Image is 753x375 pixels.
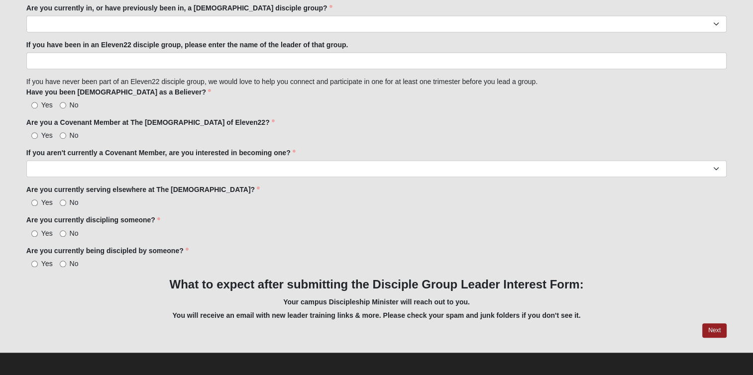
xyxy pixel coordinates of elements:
[26,215,160,225] label: Are you currently discipling someone?
[26,311,727,320] h5: You will receive an email with new leader training links & more. Please check your spam and junk ...
[70,101,79,109] span: No
[60,261,66,267] input: No
[31,102,38,108] input: Yes
[41,260,53,268] span: Yes
[70,229,79,237] span: No
[702,323,727,338] a: Next
[26,278,727,292] h3: What to expect after submitting the Disciple Group Leader Interest Form:
[26,40,348,50] label: If you have been in an Eleven22 disciple group, please enter the name of the leader of that group.
[60,230,66,237] input: No
[60,132,66,139] input: No
[26,148,296,158] label: If you aren't currently a Covenant Member, are you interested in becoming one?
[31,230,38,237] input: Yes
[41,101,53,109] span: Yes
[31,132,38,139] input: Yes
[26,3,332,13] label: Are you currently in, or have previously been in, a [DEMOGRAPHIC_DATA] disciple group?
[41,131,53,139] span: Yes
[31,261,38,267] input: Yes
[41,229,53,237] span: Yes
[26,298,727,306] h5: Your campus Discipleship Minister will reach out to you.
[60,199,66,206] input: No
[60,102,66,108] input: No
[26,117,275,127] label: Are you a Covenant Member at The [DEMOGRAPHIC_DATA] of Eleven22?
[70,260,79,268] span: No
[41,198,53,206] span: Yes
[31,199,38,206] input: Yes
[26,87,211,97] label: Have you been [DEMOGRAPHIC_DATA] as a Believer?
[26,246,189,256] label: Are you currently being discipled by someone?
[70,131,79,139] span: No
[26,185,260,194] label: Are you currently serving elsewhere at The [DEMOGRAPHIC_DATA]?
[70,198,79,206] span: No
